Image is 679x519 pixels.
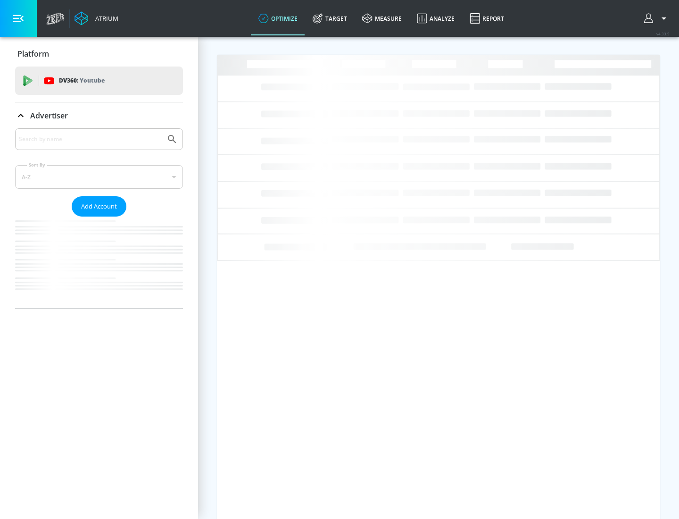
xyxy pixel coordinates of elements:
a: optimize [251,1,305,35]
div: A-Z [15,165,183,189]
button: Add Account [72,196,126,217]
a: measure [355,1,409,35]
a: Target [305,1,355,35]
p: Platform [17,49,49,59]
a: Analyze [409,1,462,35]
p: Youtube [80,75,105,85]
nav: list of Advertiser [15,217,183,308]
label: Sort By [27,162,47,168]
p: DV360: [59,75,105,86]
div: Atrium [91,14,118,23]
span: Add Account [81,201,117,212]
div: Platform [15,41,183,67]
p: Advertiser [30,110,68,121]
a: Atrium [75,11,118,25]
input: Search by name [19,133,162,145]
div: Advertiser [15,102,183,129]
div: Advertiser [15,128,183,308]
span: v 4.33.5 [656,31,670,36]
a: Report [462,1,512,35]
div: DV360: Youtube [15,67,183,95]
